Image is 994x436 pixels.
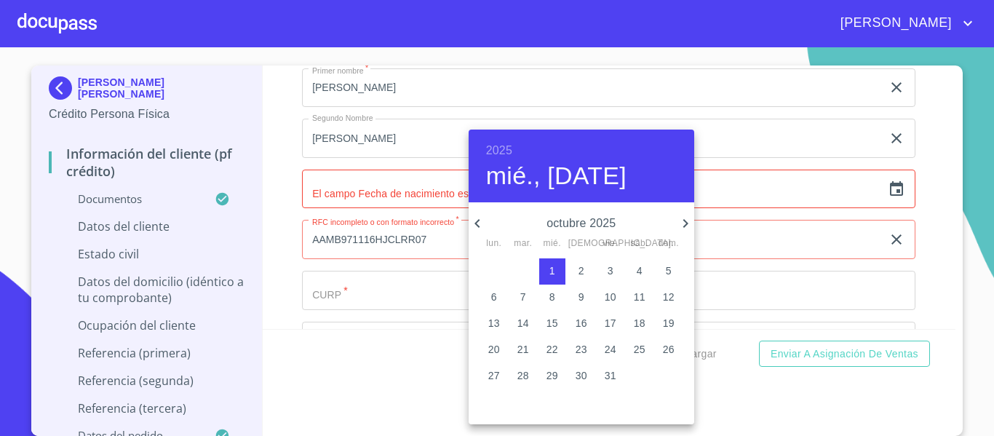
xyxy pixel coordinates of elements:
[576,316,587,330] p: 16
[568,258,595,285] button: 2
[634,290,645,304] p: 11
[597,237,624,251] span: vie.
[539,237,565,251] span: mié.
[663,316,675,330] p: 19
[510,311,536,337] button: 14
[634,342,645,357] p: 25
[568,237,595,251] span: [DEMOGRAPHIC_DATA].
[637,263,643,278] p: 4
[656,337,682,363] button: 26
[576,368,587,383] p: 30
[510,337,536,363] button: 21
[656,258,682,285] button: 5
[568,337,595,363] button: 23
[491,290,497,304] p: 6
[663,342,675,357] p: 26
[605,290,616,304] p: 10
[510,363,536,389] button: 28
[481,311,507,337] button: 13
[481,285,507,311] button: 6
[597,311,624,337] button: 17
[488,316,500,330] p: 13
[568,363,595,389] button: 30
[510,285,536,311] button: 7
[539,311,565,337] button: 15
[546,368,558,383] p: 29
[578,263,584,278] p: 2
[517,316,529,330] p: 14
[539,363,565,389] button: 29
[656,285,682,311] button: 12
[539,285,565,311] button: 8
[539,258,565,285] button: 1
[656,311,682,337] button: 19
[488,368,500,383] p: 27
[627,258,653,285] button: 4
[510,237,536,251] span: mar.
[539,337,565,363] button: 22
[568,285,595,311] button: 9
[517,342,529,357] p: 21
[597,258,624,285] button: 3
[488,342,500,357] p: 20
[576,342,587,357] p: 23
[568,311,595,337] button: 16
[486,161,627,191] button: mié., [DATE]
[627,237,653,251] span: sáb.
[486,215,677,232] p: octubre 2025
[546,316,558,330] p: 15
[481,337,507,363] button: 20
[605,342,616,357] p: 24
[608,263,613,278] p: 3
[546,342,558,357] p: 22
[605,316,616,330] p: 17
[627,285,653,311] button: 11
[481,237,507,251] span: lun.
[597,337,624,363] button: 24
[634,316,645,330] p: 18
[549,290,555,304] p: 8
[656,237,682,251] span: dom.
[663,290,675,304] p: 12
[666,263,672,278] p: 5
[549,263,555,278] p: 1
[627,311,653,337] button: 18
[597,363,624,389] button: 31
[520,290,526,304] p: 7
[597,285,624,311] button: 10
[627,337,653,363] button: 25
[605,368,616,383] p: 31
[481,363,507,389] button: 27
[517,368,529,383] p: 28
[578,290,584,304] p: 9
[486,140,512,161] button: 2025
